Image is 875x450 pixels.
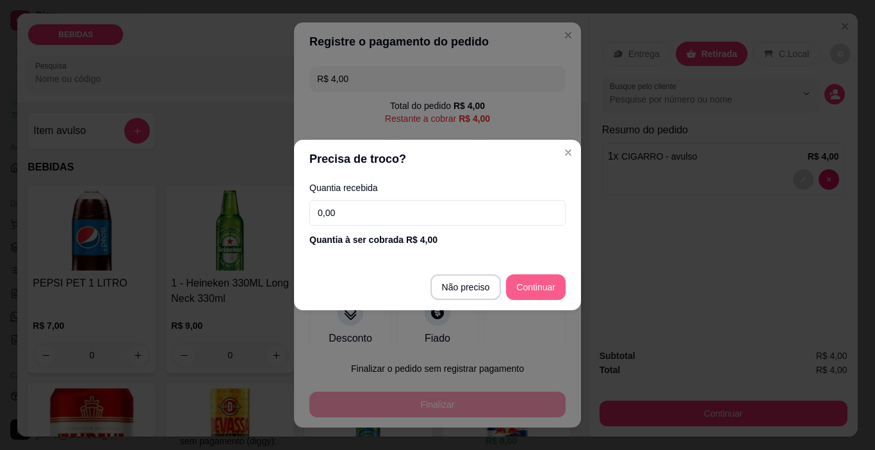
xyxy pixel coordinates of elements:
button: Não preciso [430,274,502,300]
label: Quantia recebida [309,183,566,192]
header: Precisa de troco? [294,140,581,178]
button: Continuar [506,274,566,300]
div: Quantia à ser cobrada R$ 4,00 [309,233,566,246]
button: Close [558,142,578,163]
